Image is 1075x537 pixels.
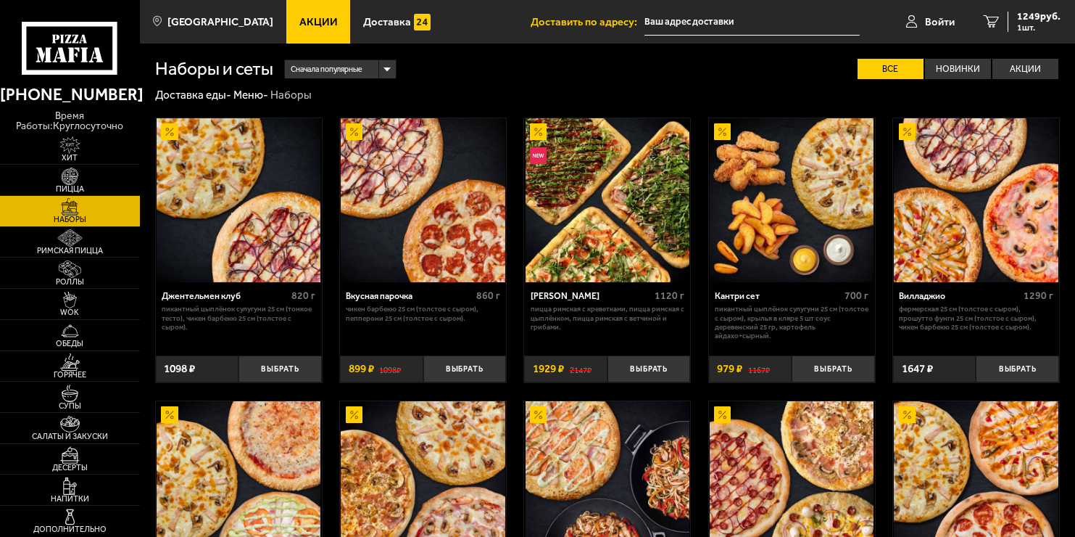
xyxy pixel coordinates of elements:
[858,59,923,79] label: Все
[162,291,288,302] div: Джентельмен клуб
[476,290,500,302] span: 860 г
[346,305,499,323] p: Чикен Барбекю 25 см (толстое с сыром), Пепперони 25 см (толстое с сыром).
[893,118,1059,282] a: АкционныйВилладжио
[346,406,362,423] img: Акционный
[899,123,916,140] img: Акционный
[233,89,268,102] a: Меню-
[925,17,955,28] span: Войти
[346,291,472,302] div: Вкусная парочка
[155,89,231,102] a: Доставка еды-
[530,147,547,164] img: Новинка
[899,406,916,423] img: Акционный
[349,364,374,374] span: 899 ₽
[655,290,684,302] span: 1120 г
[414,14,431,30] img: 15daf4d41897b9f0e9f617042186c801.svg
[164,364,195,374] span: 1098 ₽
[902,364,933,374] span: 1647 ₽
[341,118,505,282] img: Вкусная парочка
[748,364,770,374] s: 1167 ₽
[709,118,875,282] a: АкционныйКантри сет
[925,59,991,79] label: Новинки
[899,291,1019,302] div: Вилладжио
[157,118,320,282] img: Джентельмен клуб
[533,364,564,374] span: 1929 ₽
[899,305,1053,332] p: Фермерская 25 см (толстое с сыром), Прошутто Фунги 25 см (толстое с сыром), Чикен Барбекю 25 см (...
[155,60,273,78] h1: Наборы и сеты
[1017,23,1061,32] span: 1 шт.
[379,364,401,374] s: 1098 ₽
[717,364,742,374] span: 979 ₽
[714,123,731,140] img: Акционный
[291,59,362,80] span: Сначала популярные
[423,356,507,383] button: Выбрать
[714,406,731,423] img: Акционный
[161,406,178,423] img: Акционный
[530,123,547,140] img: Акционный
[607,356,691,383] button: Выбрать
[346,123,362,140] img: Акционный
[844,290,868,302] span: 700 г
[340,118,506,282] a: АкционныйВкусная парочка
[531,291,651,302] div: [PERSON_NAME]
[531,305,684,332] p: Пицца Римская с креветками, Пицца Римская с цыплёнком, Пицца Римская с ветчиной и грибами.
[570,364,592,374] s: 2147 ₽
[1017,12,1061,22] span: 1249 руб.
[1024,290,1053,302] span: 1290 г
[531,17,644,28] span: Доставить по адресу:
[976,356,1059,383] button: Выбрать
[291,290,315,302] span: 820 г
[792,356,875,383] button: Выбрать
[530,406,547,423] img: Акционный
[710,118,873,282] img: Кантри сет
[363,17,411,28] span: Доставка
[238,356,322,383] button: Выбрать
[156,118,322,282] a: АкционныйДжентельмен клуб
[526,118,689,282] img: Мама Миа
[715,305,868,340] p: Пикантный цыплёнок сулугуни 25 см (толстое с сыром), крылья в кляре 5 шт соус деревенский 25 гр, ...
[894,118,1058,282] img: Вилладжио
[644,9,860,36] input: Ваш адрес доставки
[992,59,1058,79] label: Акции
[715,291,841,302] div: Кантри сет
[299,17,338,28] span: Акции
[161,123,178,140] img: Акционный
[270,88,312,102] div: Наборы
[524,118,690,282] a: АкционныйНовинкаМама Миа
[162,305,315,332] p: Пикантный цыплёнок сулугуни 25 см (тонкое тесто), Чикен Барбекю 25 см (толстое с сыром).
[167,17,273,28] span: [GEOGRAPHIC_DATA]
